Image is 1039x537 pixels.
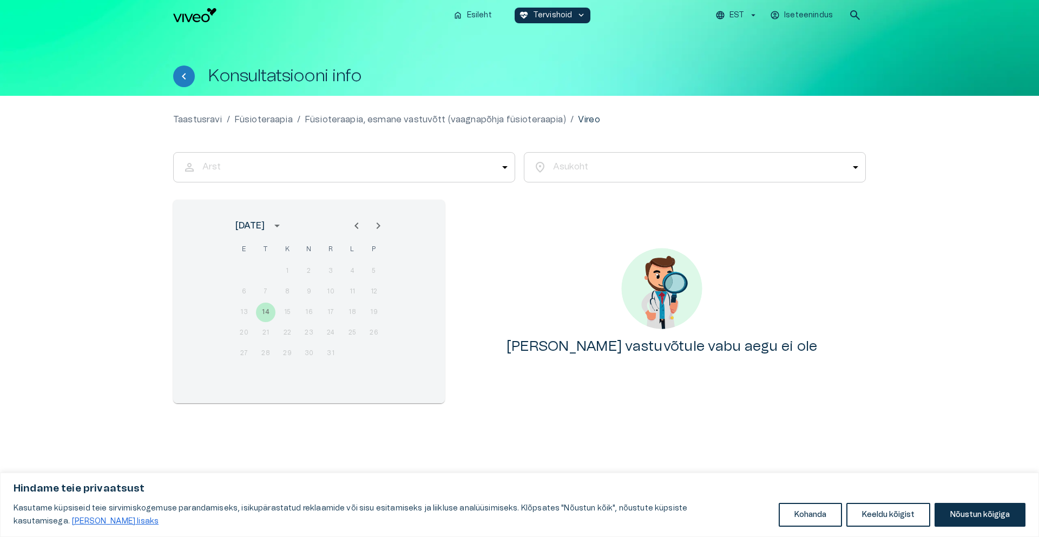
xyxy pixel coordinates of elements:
[14,482,1025,495] p: Hindame teie privaatsust
[173,8,216,22] img: Viveo logo
[467,10,492,21] p: Esileht
[576,10,586,20] span: keyboard_arrow_down
[449,8,497,23] button: homeEsileht
[305,113,566,126] a: Füsioteraapia, esmane vastuvõtt (vaagnapõhja füsioteraapia)
[227,113,230,126] p: /
[533,10,573,21] p: Tervishoid
[55,9,71,17] span: Help
[935,503,1025,527] button: Nõustun kõigiga
[534,161,547,174] span: location_on
[364,239,384,260] span: pühapäev
[297,113,300,126] p: /
[515,8,591,23] button: ecg_heartTervishoidkeyboard_arrow_down
[235,219,265,232] div: [DATE]
[768,8,836,23] button: Iseteenindus
[268,217,286,235] button: calendar view is open, switch to year view
[299,239,319,260] span: neljapäev
[844,4,866,26] button: open search modal
[779,503,842,527] button: Kohanda
[846,503,930,527] button: Keeldu kõigist
[849,9,862,22] span: search
[71,517,159,526] a: Loe lisaks
[519,10,529,20] span: ecg_heart
[453,10,463,20] span: home
[321,239,340,260] span: reede
[278,239,297,260] span: kolmapäev
[234,239,254,260] span: esmaspäev
[714,8,760,23] button: EST
[234,113,293,126] a: Füsioteraapia
[343,239,362,260] span: laupäev
[784,10,833,21] p: Iseteenindus
[570,113,574,126] p: /
[183,161,196,174] span: person
[729,10,744,21] p: EST
[173,66,195,87] button: Tagasi
[256,239,275,260] span: teisipäev
[173,113,222,126] a: Taastusravi
[621,248,702,329] img: No content
[208,67,361,86] h1: Konsultatsiooni info
[578,113,600,126] p: Vireo
[367,215,389,237] button: Next month
[14,502,771,528] p: Kasutame küpsiseid teie sirvimiskogemuse parandamiseks, isikupärastatud reklaamide või sisu esita...
[507,338,818,355] h4: [PERSON_NAME] vastuvõtule vabu aegu ei ole
[173,8,444,22] a: Navigate to homepage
